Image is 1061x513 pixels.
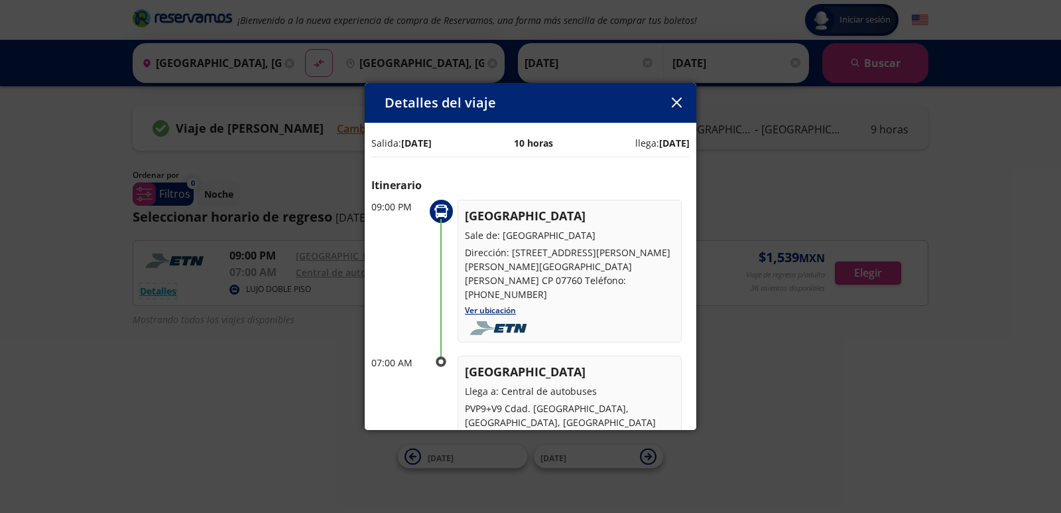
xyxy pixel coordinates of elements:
p: Sale de: [GEOGRAPHIC_DATA] [465,228,674,242]
p: Detalles del viaje [385,93,496,113]
p: 07:00 AM [371,356,424,370]
p: [GEOGRAPHIC_DATA] [465,207,674,225]
p: llega: [635,136,690,150]
p: PVP9+V9 Cdad. [GEOGRAPHIC_DATA], [GEOGRAPHIC_DATA], [GEOGRAPHIC_DATA] [465,402,674,429]
p: [GEOGRAPHIC_DATA] [465,363,674,381]
img: foobar2.png [465,321,536,336]
a: Ver ubicación [465,305,516,316]
p: 09:00 PM [371,200,424,214]
b: [DATE] [401,137,432,149]
p: Llega a: Central de autobuses [465,384,674,398]
p: Itinerario [371,177,690,193]
b: [DATE] [659,137,690,149]
p: Salida: [371,136,432,150]
p: 10 horas [514,136,553,150]
p: Dirección: [STREET_ADDRESS][PERSON_NAME] [PERSON_NAME][GEOGRAPHIC_DATA][PERSON_NAME] CP 07760 Tel... [465,246,674,301]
